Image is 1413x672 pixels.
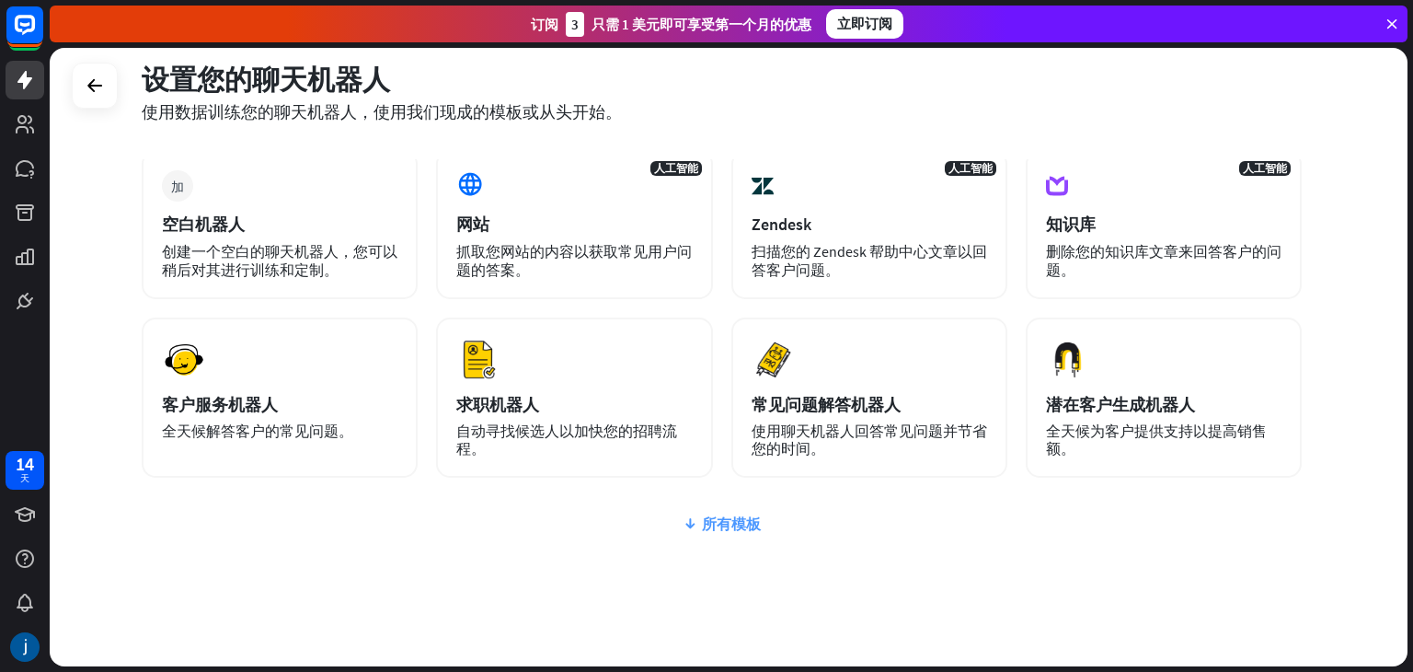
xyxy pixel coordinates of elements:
[162,394,278,415] font: 客户服务机器人
[1046,242,1281,279] font: 删除您的知识库文章来回答客户的问题。
[171,180,184,192] font: 加
[752,214,811,235] font: Zendesk
[6,451,44,490] a: 14 天
[592,16,811,33] font: 只需 1 美元即可享受第一个月的优惠
[162,242,397,279] font: 创建一个空白的聊天机器人，您可以稍后对其进行训练和定制。
[142,62,390,97] font: 设置您的聊天机器人
[162,214,245,235] font: 空白机器人
[456,214,489,235] font: 网站
[456,242,692,279] font: 抓取您网站的内容以获取常见用户问题的答案。
[702,515,761,533] font: 所有模板
[837,15,892,32] font: 立即订阅
[16,452,34,475] font: 14
[142,101,622,122] font: 使用数据训练您的聊天机器人，使用我们现成的模板或从头开始。
[20,472,29,484] font: 天
[654,161,698,175] font: 人工智能
[456,422,677,458] font: 自动寻找候选人以加快您的招聘流程。
[162,422,353,440] font: 全天候解答客户的常见问题。
[948,161,993,175] font: 人工智能
[1046,422,1267,458] font: 全天候为客户提供支持以提高销售额。
[1243,161,1287,175] font: 人工智能
[752,394,901,415] font: 常见问题解答机器人
[15,7,70,63] button: 打开 LiveChat 聊天小部件
[1046,394,1195,415] font: 潜在客户生成机器人
[752,242,987,279] font: 扫描您的 Zendesk 帮助中心文章以回答客户问题。
[752,422,987,458] font: 使用聊天机器人回答常见问题并节省您的时间。
[456,394,539,415] font: 求职机器人
[1046,214,1096,235] font: 知识库
[571,16,579,33] font: 3
[531,16,558,33] font: 订阅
